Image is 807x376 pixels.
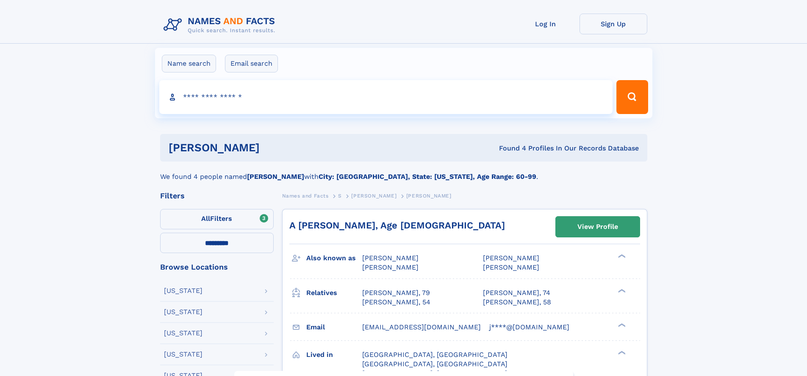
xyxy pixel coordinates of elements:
[351,190,397,201] a: [PERSON_NAME]
[164,351,202,358] div: [US_STATE]
[306,286,362,300] h3: Relatives
[362,288,430,298] a: [PERSON_NAME], 79
[201,214,210,223] span: All
[351,193,397,199] span: [PERSON_NAME]
[306,348,362,362] h3: Lived in
[616,350,626,355] div: ❯
[577,217,618,237] div: View Profile
[362,360,507,368] span: [GEOGRAPHIC_DATA], [GEOGRAPHIC_DATA]
[362,298,430,307] a: [PERSON_NAME], 54
[160,14,282,36] img: Logo Names and Facts
[483,263,539,271] span: [PERSON_NAME]
[160,263,274,271] div: Browse Locations
[162,55,216,72] label: Name search
[159,80,613,114] input: search input
[616,288,626,293] div: ❯
[306,251,362,265] h3: Also known as
[362,323,481,331] span: [EMAIL_ADDRESS][DOMAIN_NAME]
[483,254,539,262] span: [PERSON_NAME]
[580,14,647,34] a: Sign Up
[379,144,639,153] div: Found 4 Profiles In Our Records Database
[160,209,274,229] label: Filters
[512,14,580,34] a: Log In
[483,298,551,307] a: [PERSON_NAME], 58
[556,217,640,237] a: View Profile
[160,162,647,182] div: We found 4 people named with .
[319,173,536,181] b: City: [GEOGRAPHIC_DATA], State: [US_STATE], Age Range: 60-99
[160,192,274,200] div: Filters
[225,55,278,72] label: Email search
[247,173,304,181] b: [PERSON_NAME]
[164,309,202,315] div: [US_STATE]
[362,263,419,271] span: [PERSON_NAME]
[362,351,507,359] span: [GEOGRAPHIC_DATA], [GEOGRAPHIC_DATA]
[362,254,419,262] span: [PERSON_NAME]
[338,190,342,201] a: S
[289,220,505,231] a: A [PERSON_NAME], Age [DEMOGRAPHIC_DATA]
[164,330,202,337] div: [US_STATE]
[616,80,648,114] button: Search Button
[164,287,202,294] div: [US_STATE]
[169,142,380,153] h1: [PERSON_NAME]
[483,288,550,298] a: [PERSON_NAME], 74
[282,190,329,201] a: Names and Facts
[338,193,342,199] span: S
[616,322,626,328] div: ❯
[616,253,626,259] div: ❯
[306,320,362,334] h3: Email
[406,193,452,199] span: [PERSON_NAME]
